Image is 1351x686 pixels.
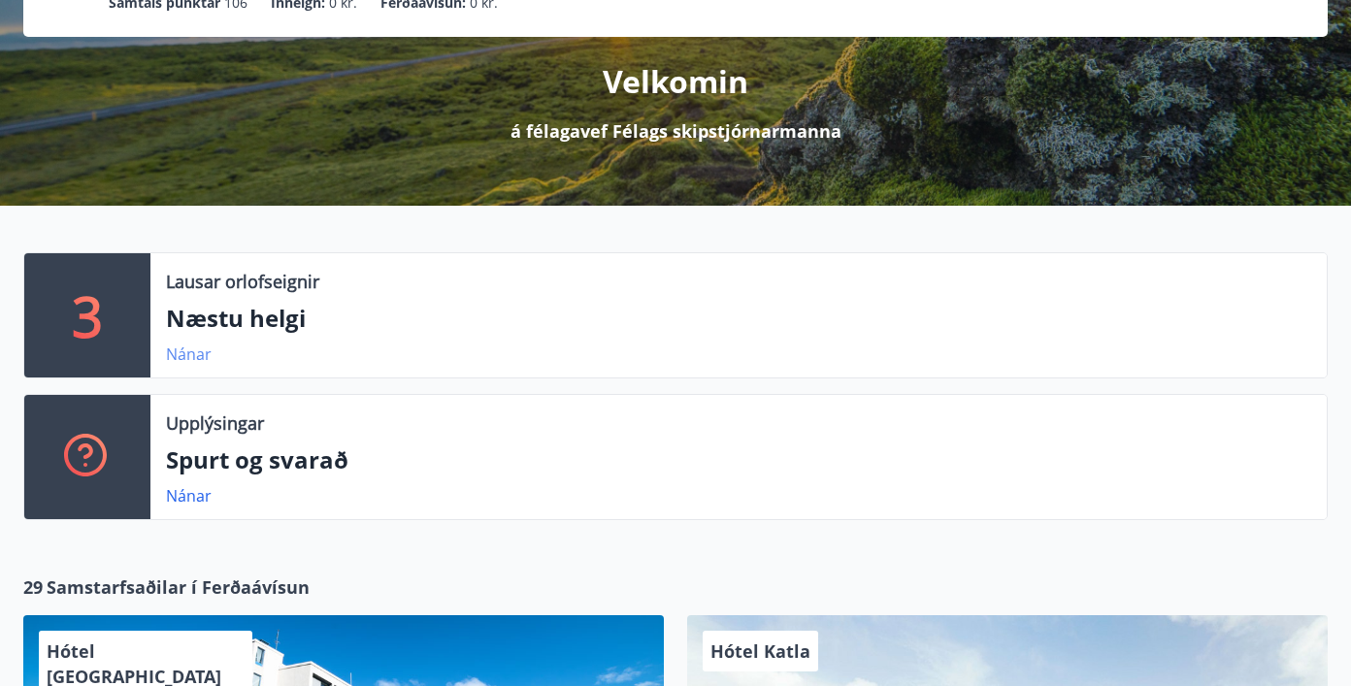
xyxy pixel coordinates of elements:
[166,485,212,506] a: Nánar
[710,639,810,663] span: Hótel Katla
[72,278,103,352] p: 3
[166,269,319,294] p: Lausar orlofseignir
[166,410,264,436] p: Upplýsingar
[166,343,212,365] a: Nánar
[166,302,1311,335] p: Næstu helgi
[47,574,310,600] span: Samstarfsaðilar í Ferðaávísun
[166,443,1311,476] p: Spurt og svarað
[603,60,748,103] p: Velkomin
[511,118,841,144] p: á félagavef Félags skipstjórnarmanna
[23,574,43,600] span: 29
